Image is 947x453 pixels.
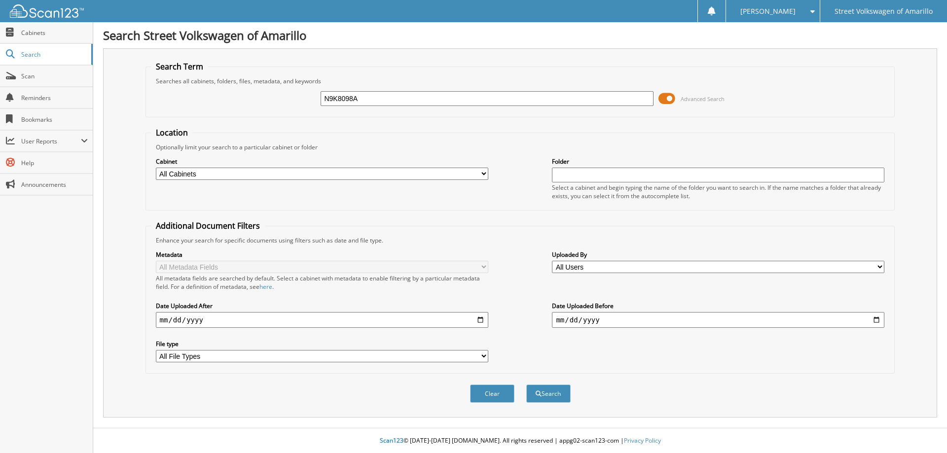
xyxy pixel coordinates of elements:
span: Scan123 [380,436,403,445]
label: Folder [552,157,884,166]
input: start [156,312,488,328]
span: Help [21,159,88,167]
label: Uploaded By [552,250,884,259]
span: Bookmarks [21,115,88,124]
input: end [552,312,884,328]
a: Privacy Policy [624,436,661,445]
legend: Additional Document Filters [151,220,265,231]
div: Select a cabinet and begin typing the name of the folder you want to search in. If the name match... [552,183,884,200]
span: Street Volkswagen of Amarillo [835,8,933,14]
img: scan123-logo-white.svg [10,4,84,18]
label: Cabinet [156,157,488,166]
span: [PERSON_NAME] [740,8,796,14]
iframe: Chat Widget [898,406,947,453]
div: All metadata fields are searched by default. Select a cabinet with metadata to enable filtering b... [156,274,488,291]
span: User Reports [21,137,81,145]
button: Clear [470,384,514,403]
legend: Search Term [151,61,208,72]
span: Advanced Search [681,95,725,103]
button: Search [526,384,571,403]
div: Searches all cabinets, folders, files, metadata, and keywords [151,77,890,85]
div: Enhance your search for specific documents using filters such as date and file type. [151,236,890,244]
legend: Location [151,127,193,138]
span: Scan [21,72,88,80]
a: here [259,282,272,291]
label: Date Uploaded After [156,302,488,310]
div: Optionally limit your search to a particular cabinet or folder [151,143,890,151]
label: Date Uploaded Before [552,302,884,310]
span: Cabinets [21,29,88,37]
label: Metadata [156,250,488,259]
span: Reminders [21,94,88,102]
span: Announcements [21,180,88,189]
span: Search [21,50,86,59]
h1: Search Street Volkswagen of Amarillo [103,27,937,43]
div: © [DATE]-[DATE] [DOMAIN_NAME]. All rights reserved | appg02-scan123-com | [93,429,947,453]
label: File type [156,340,488,348]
